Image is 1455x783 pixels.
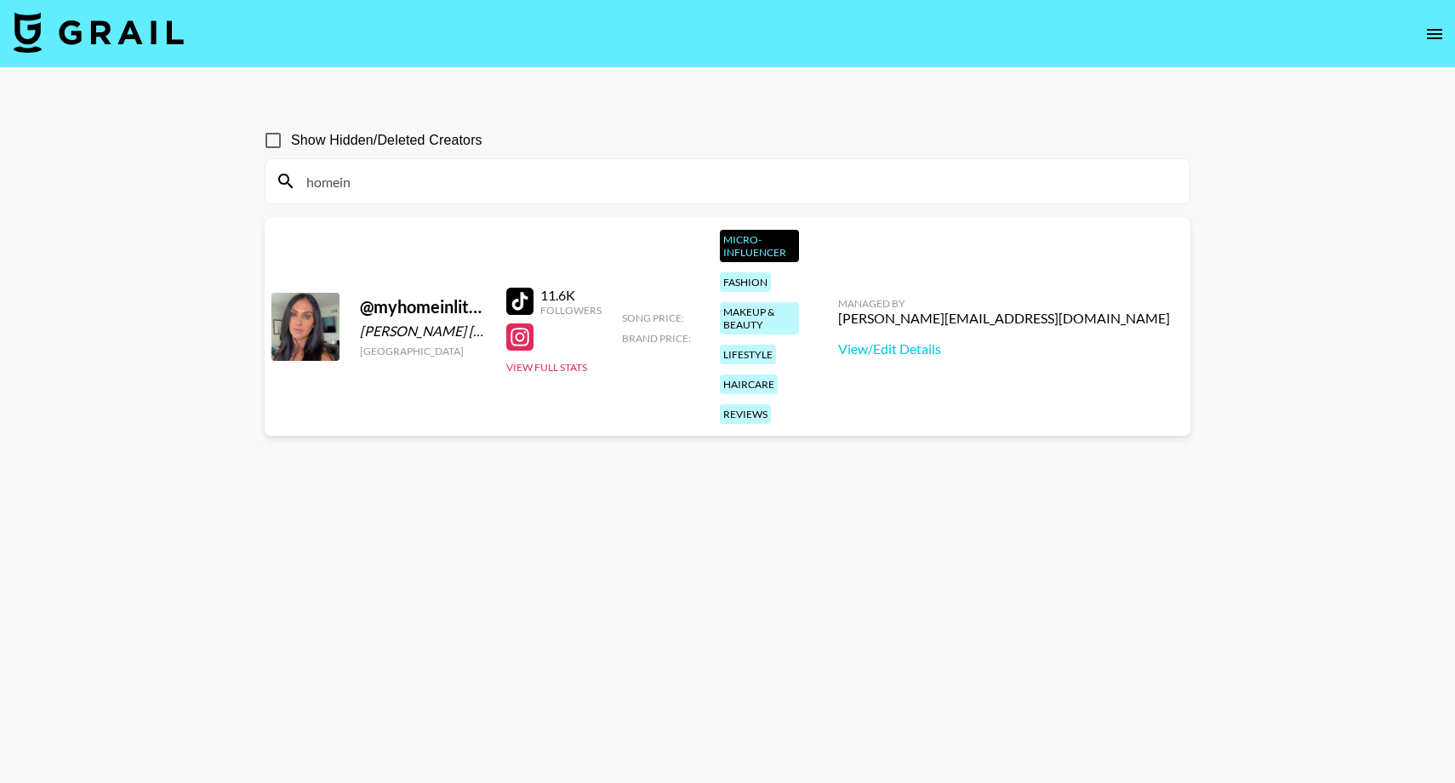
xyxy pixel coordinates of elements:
div: [PERSON_NAME] [PERSON_NAME] [PERSON_NAME] [360,323,486,340]
div: lifestyle [720,345,776,364]
button: View Full Stats [506,361,587,374]
div: @ myhomeinlittlesquares [360,296,486,317]
a: View/Edit Details [838,340,1170,357]
div: haircare [720,374,778,394]
div: Micro-Influencer [720,230,799,262]
div: Followers [540,304,602,317]
div: makeup & beauty [720,302,799,334]
div: 11.6K [540,287,602,304]
span: Song Price: [622,311,684,324]
span: Brand Price: [622,332,691,345]
div: Managed By [838,297,1170,310]
button: open drawer [1418,17,1452,51]
img: Grail Talent [14,12,184,53]
div: [GEOGRAPHIC_DATA] [360,345,486,357]
span: Show Hidden/Deleted Creators [291,130,482,151]
input: Search by User Name [296,168,1179,195]
div: [PERSON_NAME][EMAIL_ADDRESS][DOMAIN_NAME] [838,310,1170,327]
div: fashion [720,272,771,292]
div: reviews [720,404,771,424]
